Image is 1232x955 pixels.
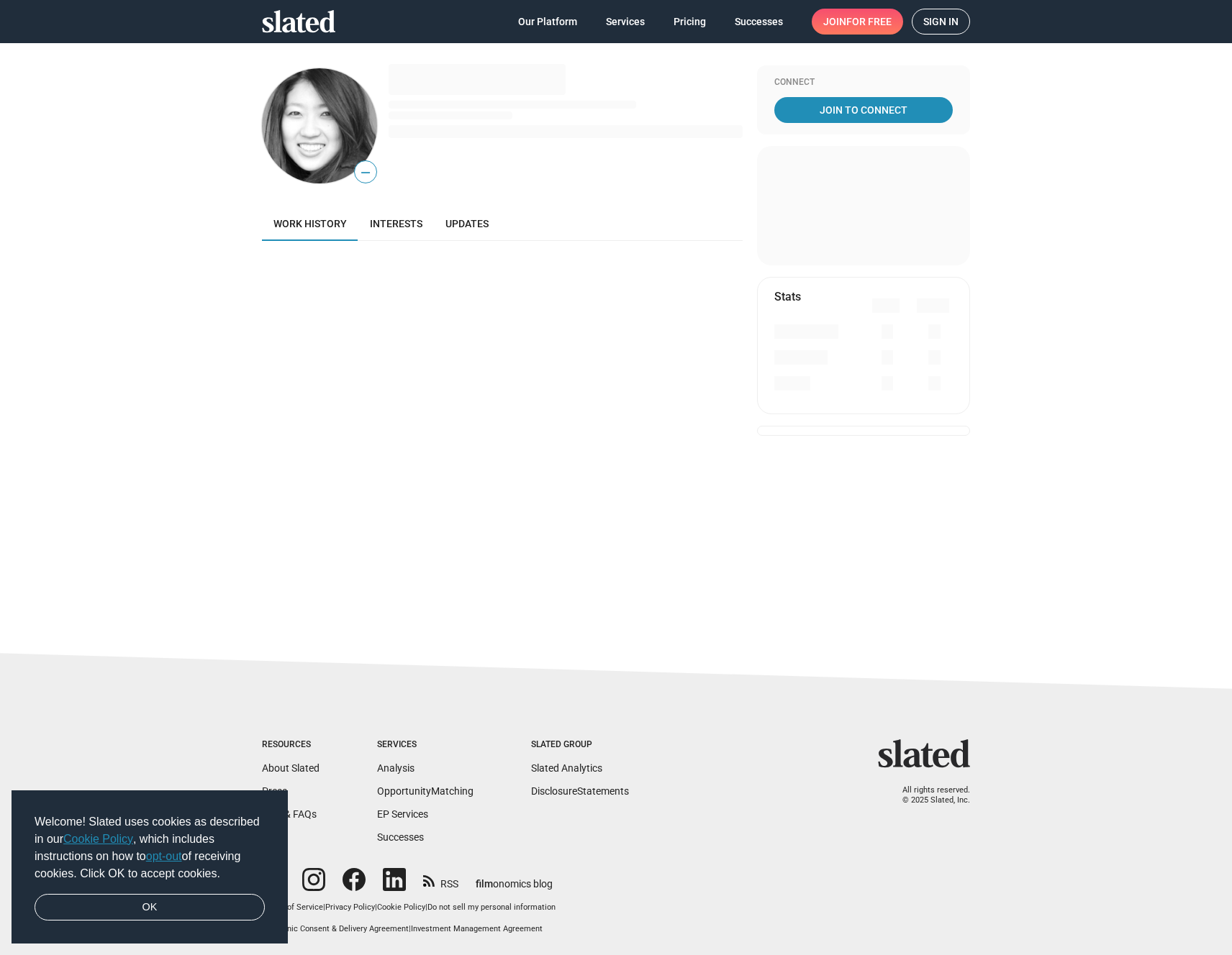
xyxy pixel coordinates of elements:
[358,206,434,241] a: Interests
[531,739,629,751] div: Slated Group
[606,9,645,35] span: Services
[425,903,427,912] span: |
[370,218,422,229] span: Interests
[35,894,265,921] a: dismiss cookie message
[377,762,415,774] a: Analysis
[12,790,288,944] div: cookieconsent
[377,785,474,797] a: OpportunityMatching
[325,903,375,912] a: Privacy Policy
[262,903,323,912] a: Terms of Service
[774,289,801,304] mat-card-title: Stats
[594,9,656,35] a: Services
[262,808,317,820] a: Help & FAQs
[662,9,717,35] a: Pricing
[518,9,577,35] span: Our Platform
[774,97,953,123] a: Join To Connect
[262,739,320,751] div: Resources
[35,813,265,882] span: Welcome! Slated uses cookies as described in our , which includes instructions on how to of recei...
[262,206,358,241] a: Work history
[735,9,783,35] span: Successes
[774,77,953,88] div: Connect
[409,924,411,933] span: |
[923,9,959,34] span: Sign in
[423,869,458,891] a: RSS
[411,924,543,933] a: Investment Management Agreement
[273,218,347,229] span: Work history
[427,903,556,913] button: Do not sell my personal information
[377,903,425,912] a: Cookie Policy
[323,903,325,912] span: |
[823,9,892,35] span: Join
[355,163,376,182] span: —
[445,218,489,229] span: Updates
[846,9,892,35] span: for free
[476,866,553,891] a: filmonomics blog
[674,9,706,35] span: Pricing
[723,9,794,35] a: Successes
[377,831,424,843] a: Successes
[262,924,409,933] a: Electronic Consent & Delivery Agreement
[262,785,287,797] a: Press
[531,785,629,797] a: DisclosureStatements
[887,785,970,806] p: All rights reserved. © 2025 Slated, Inc.
[507,9,589,35] a: Our Platform
[531,762,602,774] a: Slated Analytics
[476,878,493,890] span: film
[912,9,970,35] a: Sign in
[434,206,500,241] a: Updates
[812,9,903,35] a: Joinfor free
[262,762,320,774] a: About Slated
[63,833,133,845] a: Cookie Policy
[377,808,428,820] a: EP Services
[146,850,182,862] a: opt-out
[777,97,950,123] span: Join To Connect
[375,903,377,912] span: |
[377,739,474,751] div: Services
